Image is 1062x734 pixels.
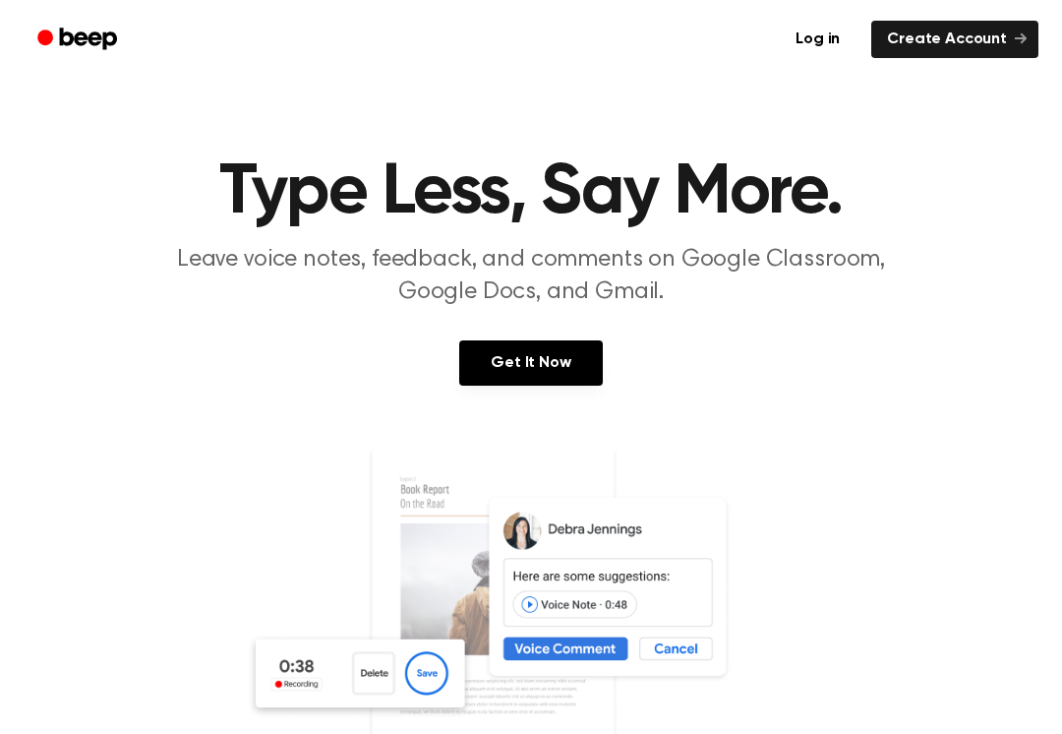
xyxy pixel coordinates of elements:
[459,340,602,386] a: Get It Now
[24,21,135,59] a: Beep
[28,157,1034,228] h1: Type Less, Say More.
[871,21,1038,58] a: Create Account
[153,244,909,309] p: Leave voice notes, feedback, and comments on Google Classroom, Google Docs, and Gmail.
[776,17,859,62] a: Log in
